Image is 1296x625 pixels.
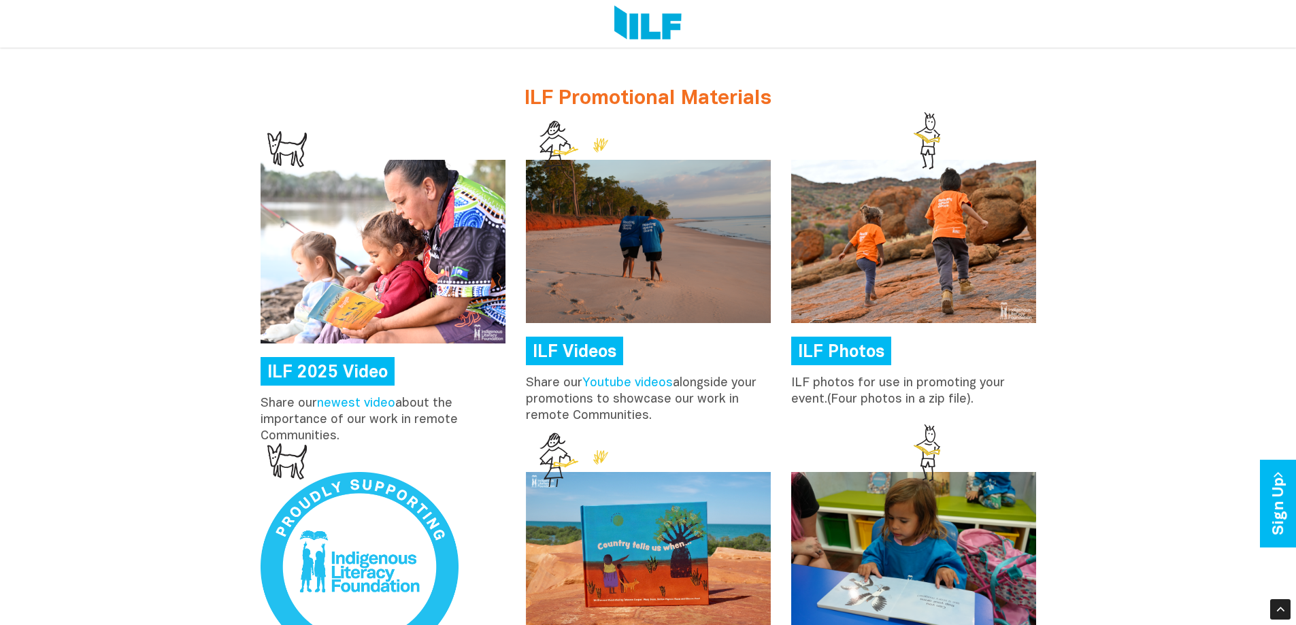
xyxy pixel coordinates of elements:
[393,88,903,133] h2: ILF Promotional Materials
[261,396,505,445] p: Share our about the importance of our work in remote Communities.
[1270,599,1291,620] div: Scroll Back to Top
[791,375,1036,408] p: ILF photos for use in promoting your event.(Four photos in a zip file).
[261,357,395,386] a: ILF 2025 Video
[582,377,673,389] a: Youtube videos
[614,5,682,42] img: Logo
[526,337,623,365] a: ILF Videos
[317,398,395,409] a: newest video
[791,337,891,365] a: ILF Photos
[526,375,771,424] p: Share our alongside your promotions to showcase our work in remote Communities.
